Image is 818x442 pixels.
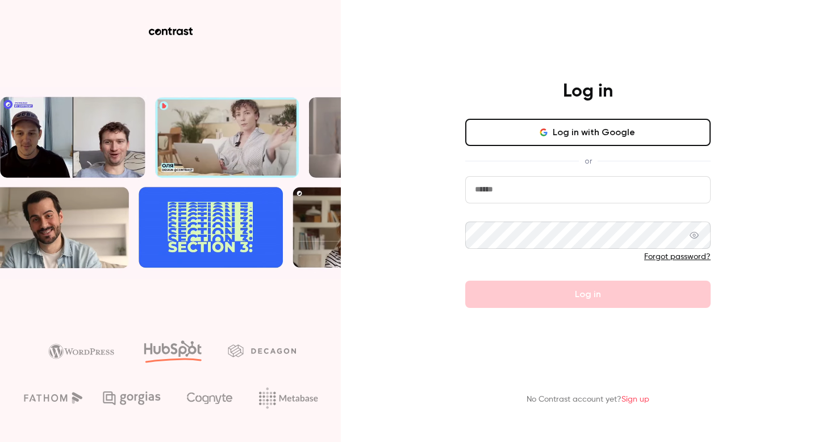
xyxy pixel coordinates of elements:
[465,119,711,146] button: Log in with Google
[563,80,613,103] h4: Log in
[228,344,296,357] img: decagon
[527,394,649,406] p: No Contrast account yet?
[621,395,649,403] a: Sign up
[644,253,711,261] a: Forgot password?
[579,155,598,167] span: or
